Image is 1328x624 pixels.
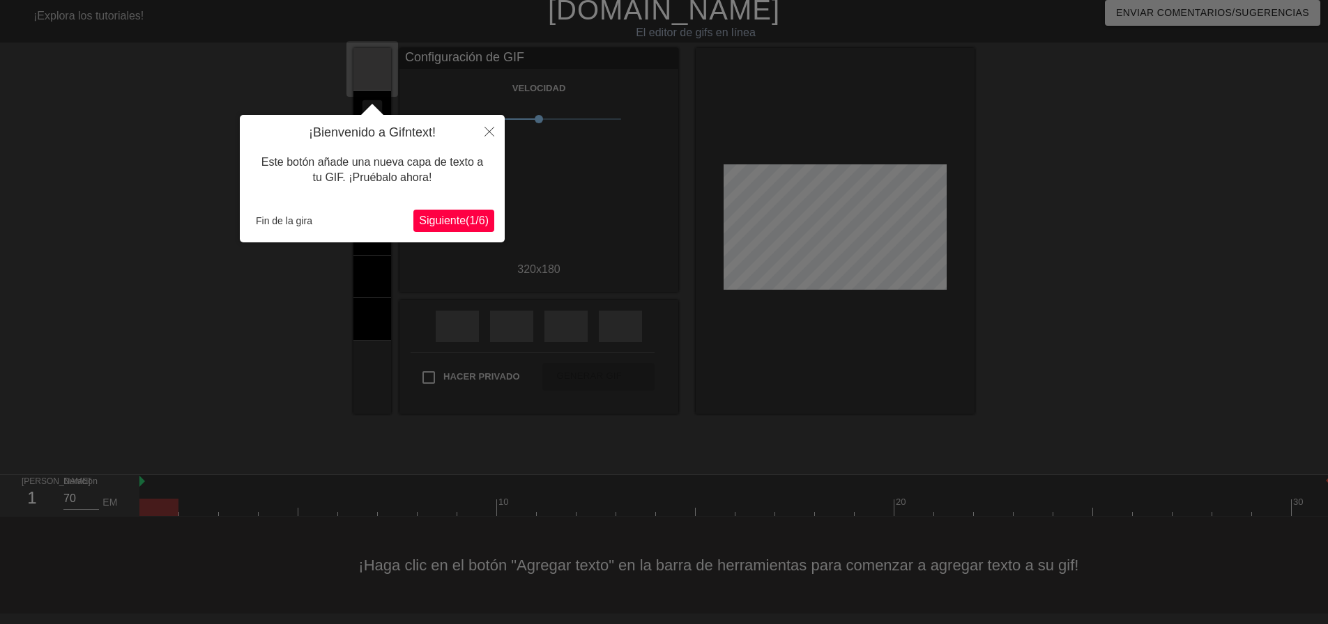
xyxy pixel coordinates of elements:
font: ¡Bienvenido a Gifntext! [309,125,436,139]
font: Fin de la gira [256,215,312,226]
font: ( [466,214,469,226]
button: Próximo [413,210,494,232]
button: Cerca [474,115,505,147]
font: / [475,214,478,226]
font: Este botón añade una nueva capa de texto a tu GIF. ¡Pruébalo ahora! [261,156,483,183]
font: Siguiente [419,214,466,226]
font: ) [485,214,489,226]
font: 1 [469,214,475,226]
button: Fin de la gira [250,210,318,231]
font: 6 [479,214,485,226]
h4: ¡Bienvenido a Gifntext! [250,125,494,141]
